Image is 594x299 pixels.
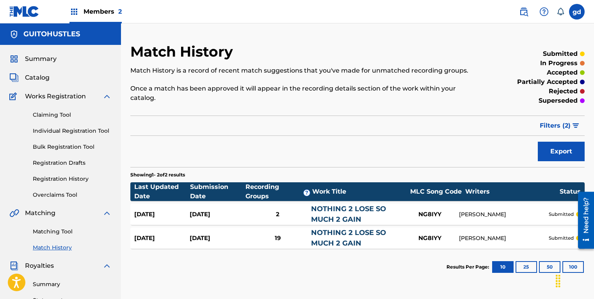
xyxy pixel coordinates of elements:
[312,187,407,196] div: Work Title
[572,189,594,251] iframe: Resource Center
[535,116,585,135] button: Filters (2)
[102,208,112,218] img: expand
[102,92,112,101] img: expand
[25,54,57,64] span: Summary
[33,111,112,119] a: Claiming Tool
[562,261,584,273] button: 100
[9,208,19,218] img: Matching
[245,210,311,219] div: 2
[549,87,578,96] p: rejected
[557,8,564,16] div: Notifications
[573,123,579,128] img: filter
[543,49,578,59] p: submitted
[9,30,19,39] img: Accounts
[540,121,571,130] span: Filters ( 2 )
[33,143,112,151] a: Bulk Registration Tool
[245,234,311,243] div: 19
[69,7,79,16] img: Top Rightsholders
[130,43,237,61] h2: Match History
[190,234,245,243] div: [DATE]
[130,84,480,103] p: Once a match has been approved it will appear in the recording details section of the work within...
[465,187,560,196] div: Writers
[492,261,514,273] button: 10
[539,7,549,16] img: help
[407,187,465,196] div: MLC Song Code
[130,171,185,178] p: Showing 1 - 2 of 2 results
[9,73,19,82] img: Catalog
[536,4,552,20] div: Help
[569,4,585,20] div: User Menu
[9,261,19,271] img: Royalties
[538,142,585,161] button: Export
[25,73,50,82] span: Catalog
[304,190,310,196] span: ?
[459,234,549,242] div: [PERSON_NAME]
[539,96,578,105] p: superseded
[9,54,57,64] a: SummarySummary
[102,261,112,271] img: expand
[130,66,480,75] p: Match History is a record of recent match suggestions that you've made for unmatched recording gr...
[33,175,112,183] a: Registration History
[9,92,20,101] img: Works Registration
[555,262,594,299] iframe: Chat Widget
[33,159,112,167] a: Registration Drafts
[552,269,564,293] div: Drag
[547,68,578,77] p: accepted
[549,235,574,242] p: submitted
[9,6,39,17] img: MLC Logo
[118,8,122,15] span: 2
[539,261,560,273] button: 50
[134,234,190,243] div: [DATE]
[134,210,190,219] div: [DATE]
[9,54,19,64] img: Summary
[446,263,491,271] p: Results Per Page:
[516,261,537,273] button: 25
[549,211,574,218] p: submitted
[517,77,578,87] p: partially accepted
[25,208,55,218] span: Matching
[560,187,581,196] div: Status
[33,280,112,288] a: Summary
[25,261,54,271] span: Royalties
[311,228,386,247] a: NOTHING 2 LOSE SO MUCH 2 GAIN
[23,30,80,39] h5: GUITOHUSTLES
[516,4,532,20] a: Public Search
[459,210,549,219] div: [PERSON_NAME]
[519,7,528,16] img: search
[245,182,312,201] div: Recording Groups
[84,7,122,16] span: Members
[33,228,112,236] a: Matching Tool
[33,127,112,135] a: Individual Registration Tool
[400,210,459,219] div: NG8IYY
[33,191,112,199] a: Overclaims Tool
[33,244,112,252] a: Match History
[25,92,86,101] span: Works Registration
[400,234,459,243] div: NG8IYY
[311,205,386,224] a: NOTHING 2 LOSE SO MUCH 2 GAIN
[190,210,245,219] div: [DATE]
[540,59,578,68] p: in progress
[134,182,190,201] div: Last Updated Date
[9,73,50,82] a: CatalogCatalog
[190,182,246,201] div: Submission Date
